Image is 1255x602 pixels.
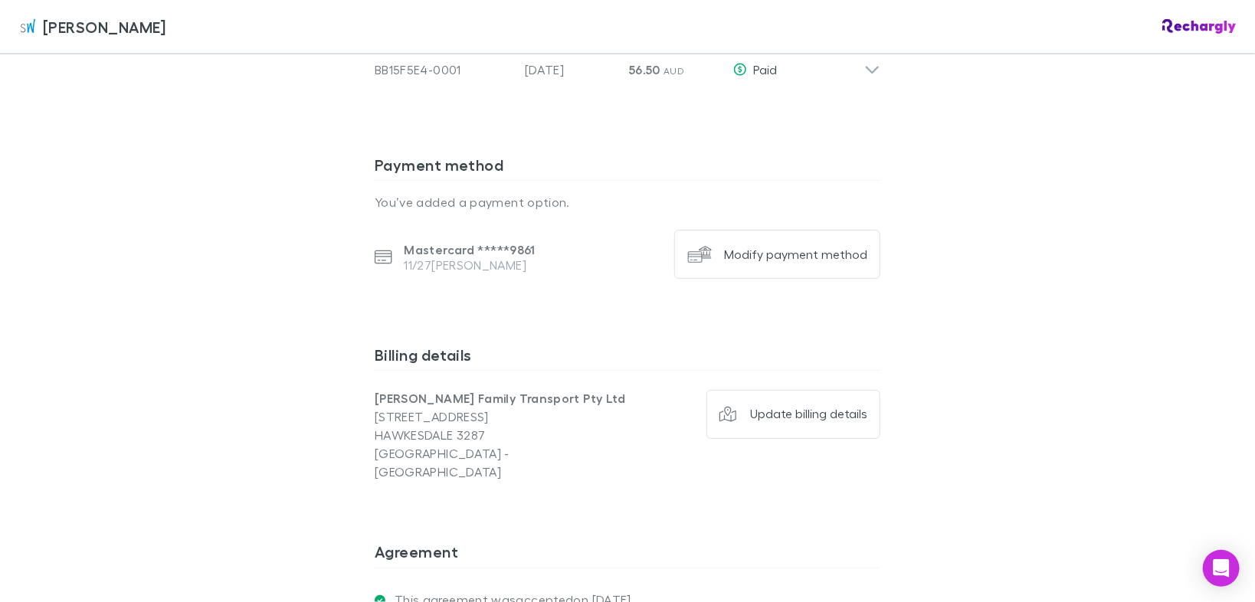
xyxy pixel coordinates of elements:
span: 56.50 [629,62,660,77]
span: AUD [664,65,684,77]
p: You’ve added a payment option. [375,193,880,211]
div: BB15F5E4-0001[DATE]56.50 AUDPaid [362,33,893,94]
p: 11/27 [PERSON_NAME] [405,257,536,273]
div: Open Intercom Messenger [1203,550,1240,587]
h3: Payment method [375,155,880,180]
img: Modify payment method's Logo [687,242,712,267]
img: Rechargly Logo [1162,19,1237,34]
p: [DATE] [525,61,617,79]
button: Modify payment method [674,230,880,279]
button: Update billing details [706,390,881,439]
h3: Billing details [375,346,880,371]
span: [PERSON_NAME] [43,15,166,38]
span: Paid [753,62,777,77]
div: Update billing details [750,407,867,422]
p: HAWKESDALE 3287 [375,427,627,445]
p: [STREET_ADDRESS] [375,408,627,427]
div: BB15F5E4-0001 [375,61,513,79]
h3: Agreement [375,543,880,568]
img: Sinclair Wilson's Logo [18,18,37,36]
p: [GEOGRAPHIC_DATA] - [GEOGRAPHIC_DATA] [375,445,627,482]
p: [PERSON_NAME] Family Transport Pty Ltd [375,390,627,408]
div: Modify payment method [724,247,867,262]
